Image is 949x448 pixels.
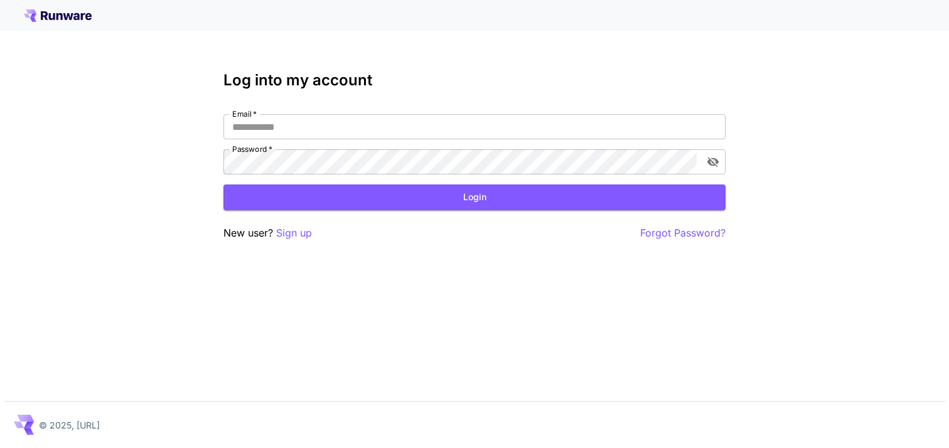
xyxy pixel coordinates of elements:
[39,419,100,432] p: © 2025, [URL]
[702,151,724,173] button: toggle password visibility
[232,144,272,154] label: Password
[223,72,726,89] h3: Log into my account
[640,225,726,241] button: Forgot Password?
[223,225,312,241] p: New user?
[223,184,726,210] button: Login
[276,225,312,241] button: Sign up
[232,109,257,119] label: Email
